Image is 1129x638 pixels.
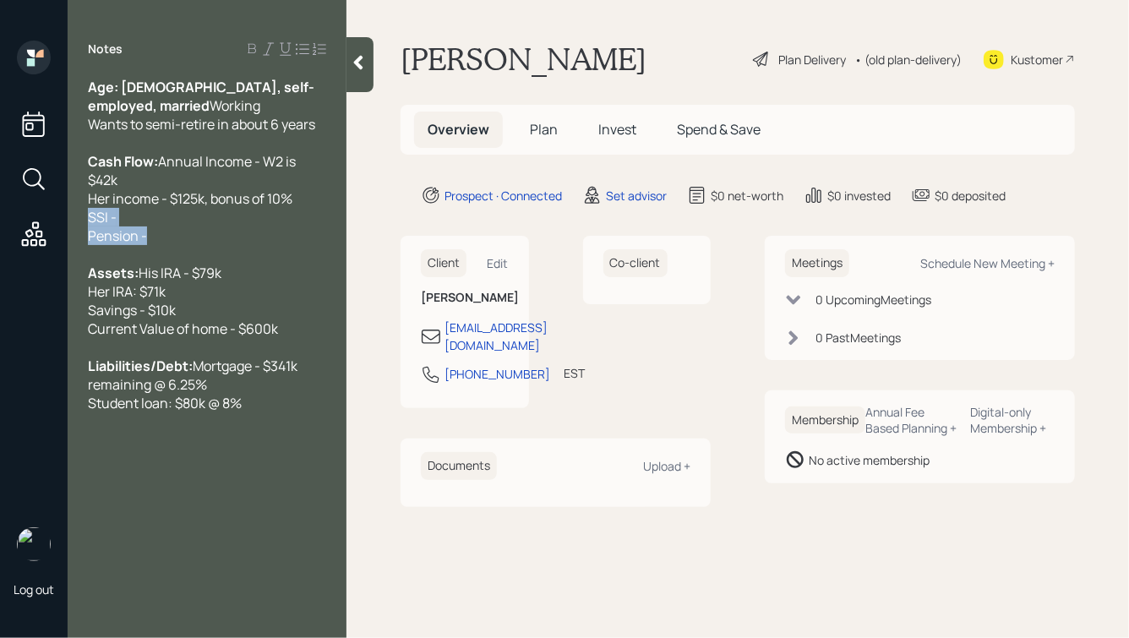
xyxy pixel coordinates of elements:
span: Liabilities/Debt: [88,357,193,375]
div: Annual Fee Based Planning + [865,404,957,436]
div: Schedule New Meeting + [920,255,1055,271]
div: No active membership [809,451,930,469]
div: [PHONE_NUMBER] [445,365,550,383]
div: Plan Delivery [778,51,846,68]
h6: [PERSON_NAME] [421,291,509,305]
h1: [PERSON_NAME] [401,41,646,78]
span: His IRA - $79k [139,264,221,282]
h6: Meetings [785,249,849,277]
span: Cash Flow: [88,152,158,171]
span: Overview [428,120,489,139]
span: Annual Income - W2 is $42k [88,152,298,189]
img: hunter_neumayer.jpg [17,527,51,561]
label: Notes [88,41,123,57]
div: 0 Upcoming Meeting s [815,291,931,308]
div: Prospect · Connected [445,187,562,204]
span: Spend & Save [677,120,761,139]
span: Assets: [88,264,139,282]
div: $0 invested [827,187,891,204]
span: Her income - $125k, bonus of 10% SSI - Pension - [88,189,295,245]
div: Log out [14,581,54,597]
div: $0 net-worth [711,187,783,204]
span: Her IRA: $71k Savings - $10k Current Value of home - $600k [88,282,278,338]
div: [EMAIL_ADDRESS][DOMAIN_NAME] [445,319,548,354]
div: Digital-only Membership + [971,404,1055,436]
span: Working Wants to semi-retire in about 6 years [88,96,315,134]
div: • (old plan-delivery) [854,51,962,68]
span: Student loan: $80k @ 8% [88,394,242,412]
div: $0 deposited [935,187,1006,204]
div: EST [564,364,585,382]
h6: Client [421,249,466,277]
h6: Co-client [603,249,668,277]
span: Age: [DEMOGRAPHIC_DATA], self-employed, married [88,78,314,115]
h6: Membership [785,406,865,434]
span: Plan [530,120,558,139]
div: Set advisor [606,187,667,204]
span: Mortgage - $341k remaining @ 6.25% [88,357,300,394]
div: 0 Past Meeting s [815,329,901,346]
div: Upload + [643,458,690,474]
div: Edit [488,255,509,271]
span: Invest [598,120,636,139]
h6: Documents [421,452,497,480]
div: Kustomer [1011,51,1063,68]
